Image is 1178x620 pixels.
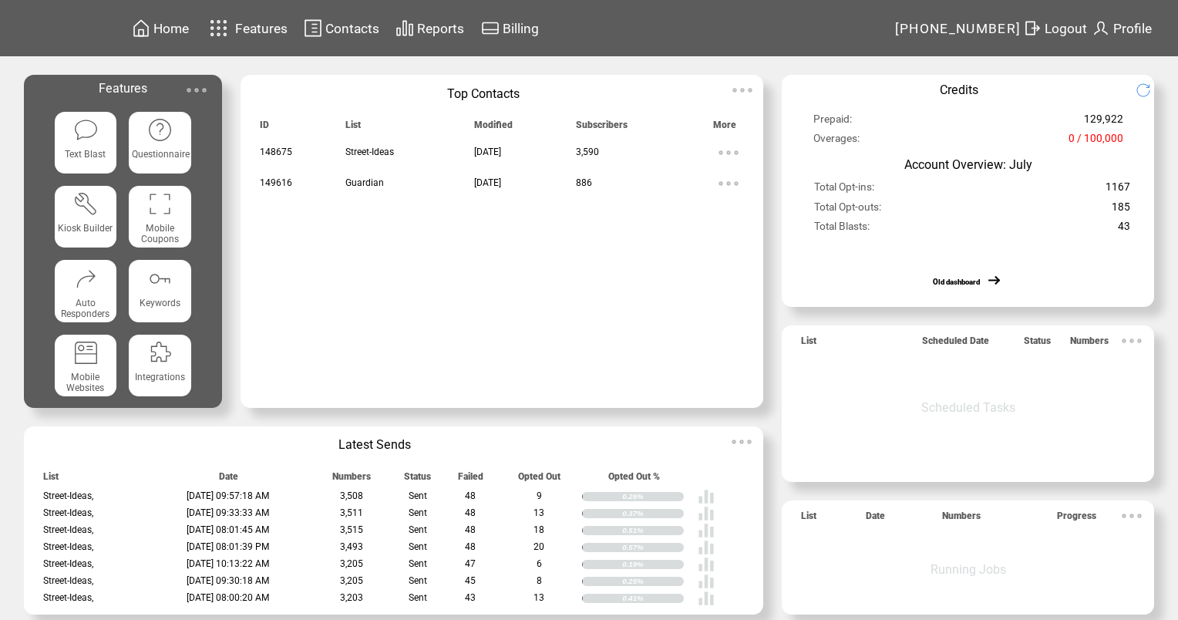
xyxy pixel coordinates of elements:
[140,298,180,308] span: Keywords
[187,592,270,603] span: [DATE] 08:00:20 AM
[58,223,113,234] span: Kiosk Builder
[713,120,736,137] span: More
[43,592,93,603] span: Street-Ideas,
[713,137,744,168] img: ellypsis.svg
[698,556,715,573] img: poll%20-%20white.svg
[1057,510,1096,528] span: Progress
[340,575,363,586] span: 3,205
[55,112,116,174] a: Text Blast
[479,16,541,40] a: Billing
[465,524,476,535] span: 48
[1070,335,1109,353] span: Numbers
[1021,16,1089,40] a: Logout
[608,471,660,489] span: Opted Out %
[43,558,93,569] span: Street-Ideas,
[458,471,483,489] span: Failed
[465,541,476,552] span: 48
[814,220,870,239] span: Total Blasts:
[73,340,99,366] img: mobile-websites.svg
[814,180,874,200] span: Total Opt-ins:
[1023,19,1042,38] img: exit.svg
[409,541,427,552] span: Sent
[43,471,59,489] span: List
[187,558,270,569] span: [DATE] 10:13:22 AM
[698,539,715,556] img: poll%20-%20white.svg
[465,575,476,586] span: 45
[187,541,270,552] span: [DATE] 08:01:39 PM
[130,16,191,40] a: Home
[338,437,411,452] span: Latest Sends
[129,335,190,396] a: Integrations
[866,510,885,528] span: Date
[409,507,427,518] span: Sent
[129,112,190,174] a: Questionnaire
[203,13,290,43] a: Features
[65,149,106,160] span: Text Blast
[518,471,560,489] span: Opted Out
[922,335,989,353] span: Scheduled Date
[698,573,715,590] img: poll%20-%20white.svg
[332,471,371,489] span: Numbers
[698,488,715,505] img: poll%20-%20white.svg
[55,335,116,396] a: Mobile Websites
[340,490,363,501] span: 3,508
[409,558,427,569] span: Sent
[465,507,476,518] span: 48
[1024,335,1051,353] span: Status
[43,490,93,501] span: Street-Ideas,
[474,177,501,188] span: [DATE]
[533,541,544,552] span: 20
[395,19,414,38] img: chart.svg
[698,590,715,607] img: poll%20-%20white.svg
[1045,21,1087,36] span: Logout
[73,117,99,143] img: text-blast.svg
[727,75,758,106] img: ellypsis.svg
[1112,200,1130,220] span: 185
[260,120,269,137] span: ID
[537,558,542,569] span: 6
[537,575,542,586] span: 8
[622,594,684,603] div: 0.41%
[340,541,363,552] span: 3,493
[235,21,288,36] span: Features
[99,81,147,96] span: Features
[345,147,394,157] span: Street-Ideas
[622,543,684,552] div: 0.57%
[43,524,93,535] span: Street-Ideas,
[345,120,361,137] span: List
[1116,325,1147,356] img: ellypsis.svg
[942,510,981,528] span: Numbers
[895,21,1021,36] span: [PHONE_NUMBER]
[474,147,501,157] span: [DATE]
[304,19,322,38] img: contacts.svg
[409,524,427,535] span: Sent
[340,524,363,535] span: 3,515
[325,21,379,36] span: Contacts
[129,260,190,322] a: Keywords
[537,490,542,501] span: 9
[404,471,431,489] span: Status
[187,524,270,535] span: [DATE] 08:01:45 AM
[345,177,384,188] span: Guardian
[1136,83,1163,98] img: refresh.png
[622,492,684,501] div: 0.26%
[622,509,684,518] div: 0.37%
[481,19,500,38] img: creidtcard.svg
[576,120,628,137] span: Subscribers
[698,505,715,522] img: poll%20-%20white.svg
[813,113,852,132] span: Prepaid:
[447,86,520,101] span: Top Contacts
[340,507,363,518] span: 3,511
[73,266,99,291] img: auto-responders.svg
[55,260,116,322] a: Auto Responders
[147,117,173,143] img: questionnaire.svg
[43,541,93,552] span: Street-Ideas,
[187,575,270,586] span: [DATE] 09:30:18 AM
[409,592,427,603] span: Sent
[340,592,363,603] span: 3,203
[698,522,715,539] img: poll%20-%20white.svg
[301,16,382,40] a: Contacts
[260,147,292,157] span: 148675
[726,426,757,457] img: ellypsis.svg
[43,507,93,518] span: Street-Ideas,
